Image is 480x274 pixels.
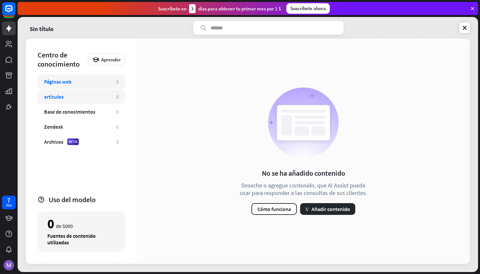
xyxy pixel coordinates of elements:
div: Deseche o agregue contenido, que AI Assist puede usar para responder a las consultas de sus clien... [236,182,370,197]
div: Días [6,203,12,208]
div: Archivos [44,138,63,145]
a: 7 Días [2,196,16,209]
div: 0 [116,79,119,85]
div: 0 [47,218,54,229]
div: No se ha añadido contenido [262,169,345,178]
button: Cómo funciona [251,203,297,215]
div: Base de conocimientos [44,108,95,115]
div: 7 [7,197,10,203]
div: 0 [116,109,119,115]
div: Zendesk [44,123,63,130]
i: Ventaja [305,206,309,212]
div: 0 [116,139,119,145]
div: Suscríbete en días para obtener tu primer mes por 1 $ [158,4,281,13]
div: Uso del modelo [49,195,125,204]
div: artículos [44,93,64,100]
div: Páginas web [44,78,72,85]
div: Centro de conocimiento [38,50,85,69]
div: 0 [116,124,119,130]
div: 3 [189,4,196,13]
button: VentajaAñadir contenido [300,203,356,215]
div: Fuentes de contenido utilizadas [47,233,115,246]
div: BETA [67,138,79,145]
span: Aprender [101,56,121,63]
div: de 5000 [47,218,115,229]
a: Sin título [30,21,54,35]
div: 0 [116,94,119,100]
button: Abrir el widget de chat de LiveChat [5,3,25,22]
div: Suscríbete ahora [286,3,330,14]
